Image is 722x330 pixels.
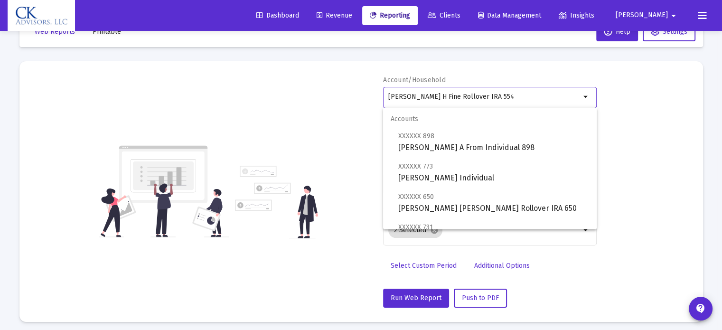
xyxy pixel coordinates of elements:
[663,28,687,36] span: Settings
[581,91,592,103] mat-icon: arrow_drop_down
[398,162,433,170] span: XXXXXX 773
[235,166,318,238] img: reporting-alt
[551,6,602,25] a: Insights
[616,11,668,19] span: [PERSON_NAME]
[388,93,581,101] input: Search or select an account or household
[398,221,589,245] span: [PERSON_NAME] A From Rollover IRA 731
[398,193,434,201] span: XXXXXX 650
[398,130,589,153] span: [PERSON_NAME] A From Individual 898
[99,144,229,238] img: reporting
[249,6,307,25] a: Dashboard
[581,225,592,236] mat-icon: arrow_drop_down
[604,28,630,36] span: Help
[428,11,460,19] span: Clients
[559,11,594,19] span: Insights
[383,289,449,308] button: Run Web Report
[93,28,121,36] span: Printable
[85,22,129,41] button: Printable
[383,108,597,131] span: Accounts
[388,221,581,240] mat-chip-list: Selection
[15,6,68,25] img: Dashboard
[383,76,446,84] label: Account/Household
[454,289,507,308] button: Push to PDF
[370,11,410,19] span: Reporting
[388,223,442,238] mat-chip: 2 Selected
[643,22,695,41] button: Settings
[430,226,439,235] mat-icon: cancel
[462,294,499,302] span: Push to PDF
[398,160,589,184] span: [PERSON_NAME] Individual
[317,11,352,19] span: Revenue
[420,6,468,25] a: Clients
[391,294,441,302] span: Run Web Report
[35,28,75,36] span: Web Reports
[391,262,457,270] span: Select Custom Period
[27,22,83,41] button: Web Reports
[596,22,638,41] button: Help
[309,6,360,25] a: Revenue
[398,132,434,140] span: XXXXXX 898
[470,6,549,25] a: Data Management
[478,11,541,19] span: Data Management
[362,6,418,25] a: Reporting
[474,262,530,270] span: Additional Options
[398,223,433,231] span: XXXXXX 731
[668,6,679,25] mat-icon: arrow_drop_down
[398,191,589,214] span: [PERSON_NAME] [PERSON_NAME] Rollover IRA 650
[695,303,706,314] mat-icon: contact_support
[256,11,299,19] span: Dashboard
[604,6,691,25] button: [PERSON_NAME]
